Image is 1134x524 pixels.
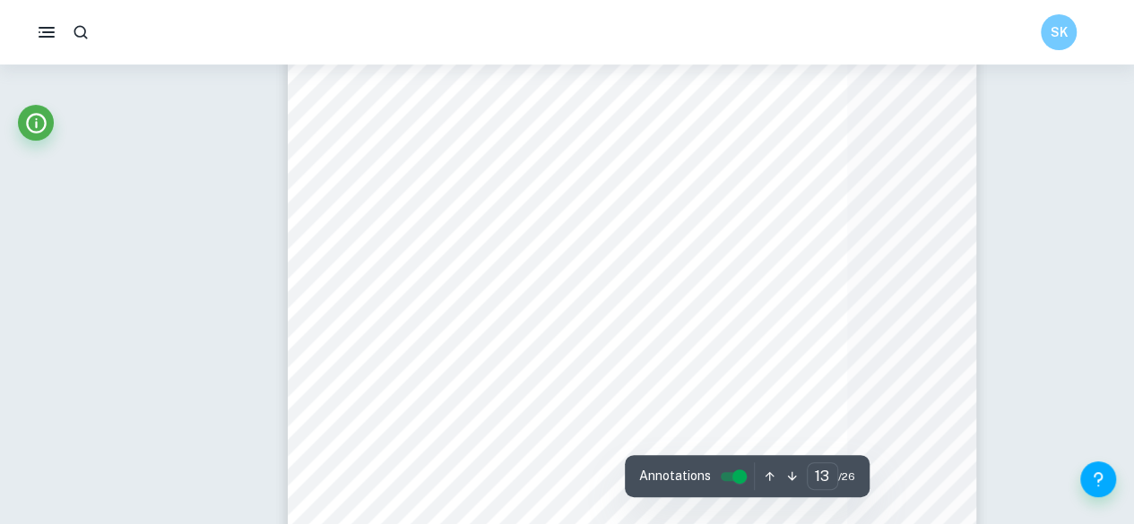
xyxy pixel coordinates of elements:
[18,105,54,141] button: Info
[838,468,855,485] span: / 26
[639,467,711,485] span: Annotations
[1080,461,1116,497] button: Help and Feedback
[1049,22,1069,42] h6: SK
[1041,14,1077,50] button: SK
